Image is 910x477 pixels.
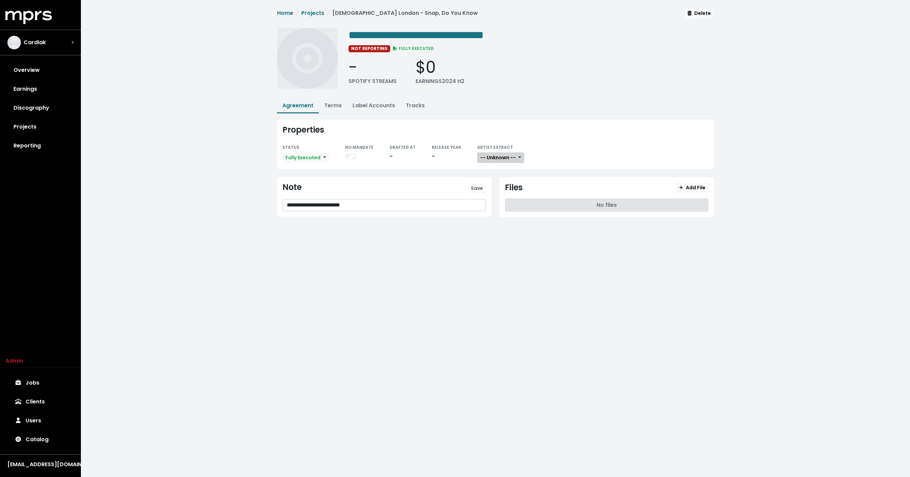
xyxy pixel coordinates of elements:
[285,154,321,161] span: Fully Executed
[679,184,705,191] span: Add File
[348,45,390,52] span: NOT REPORTING
[685,8,714,19] button: Delete
[24,38,46,47] span: Cardiak
[282,125,708,135] div: Properties
[5,430,75,449] a: Catalog
[324,102,342,109] a: Terms
[416,58,464,77] div: $0
[348,58,397,77] div: -
[688,10,711,17] span: Delete
[5,117,75,136] a: Projects
[5,460,75,469] button: [EMAIL_ADDRESS][DOMAIN_NAME]
[348,30,484,40] span: Edit value
[406,102,425,109] a: Tracks
[277,9,478,23] nav: breadcrumb
[477,144,513,150] small: ARTIST EXTRACT
[5,61,75,80] a: Overview
[390,152,416,161] div: -
[5,411,75,430] a: Users
[282,102,313,109] a: Agreement
[505,183,523,193] div: Files
[392,46,434,51] span: FULLY EXECUTED
[282,144,299,150] small: STATUS
[5,136,75,155] a: Reporting
[301,9,324,17] a: Projects
[5,392,75,411] a: Clients
[432,144,461,150] small: RELEASE YEAR
[324,9,478,17] li: [DEMOGRAPHIC_DATA] London - Snap, Do You Know
[277,28,338,89] img: Album cover for this project
[282,183,302,192] div: Note
[277,9,293,17] a: Home
[5,13,52,21] a: mprs logo
[7,36,21,49] img: The selected account / producer
[676,183,708,193] button: Add File
[480,154,516,161] span: -- Unknown --
[5,80,75,99] a: Earnings
[345,144,373,150] small: NO MANDATE
[282,152,329,163] button: Fully Executed
[5,373,75,392] a: Jobs
[5,99,75,117] a: Discography
[477,152,524,163] button: -- Unknown --
[390,144,416,150] small: DRAFTED AT
[416,77,464,85] div: EARNINGS 2024 H2
[7,460,73,469] div: [EMAIL_ADDRESS][DOMAIN_NAME]
[505,198,708,212] div: No files
[353,102,395,109] a: Label Accounts
[348,77,397,85] div: SPOTIFY STREAMS
[432,152,461,161] div: -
